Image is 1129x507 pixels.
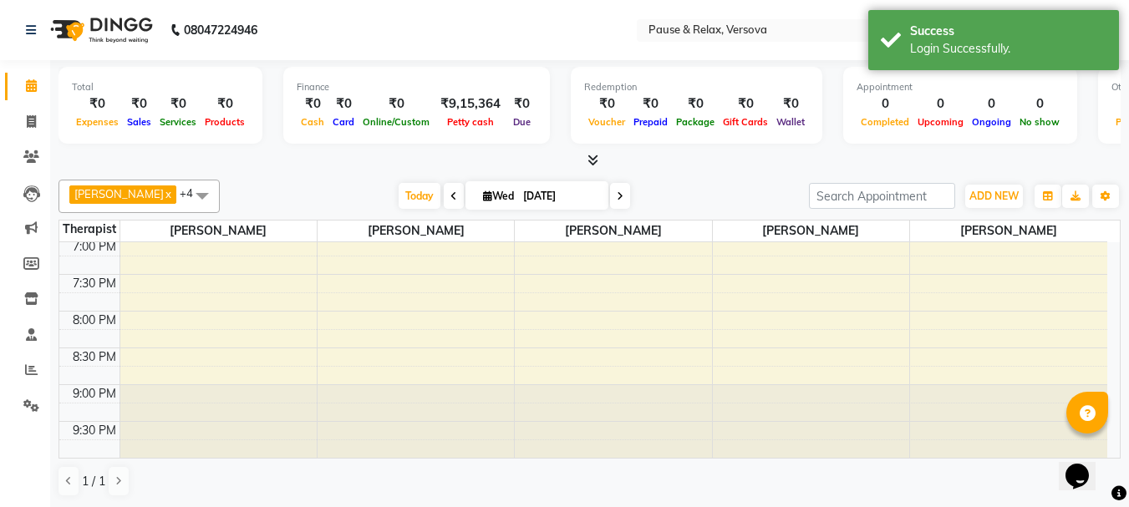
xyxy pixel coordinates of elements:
div: ₹0 [155,94,201,114]
b: 08047224946 [184,7,257,53]
div: ₹0 [201,94,249,114]
span: [PERSON_NAME] [713,221,909,241]
div: 0 [857,94,913,114]
div: Login Successfully. [910,40,1106,58]
div: ₹0 [584,94,629,114]
span: [PERSON_NAME] [120,221,317,241]
span: [PERSON_NAME] [74,187,164,200]
div: 8:00 PM [69,312,120,329]
span: Voucher [584,116,629,128]
button: ADD NEW [965,185,1023,208]
span: Online/Custom [359,116,434,128]
span: Card [328,116,359,128]
span: Prepaid [629,116,672,128]
div: ₹0 [72,94,123,114]
span: Petty cash [443,116,498,128]
a: x [164,187,171,200]
div: 9:30 PM [69,422,120,439]
span: Cash [297,116,328,128]
div: Redemption [584,80,809,94]
div: Total [72,80,249,94]
span: [PERSON_NAME] [910,221,1107,241]
div: Success [910,23,1106,40]
div: 0 [968,94,1015,114]
div: 0 [913,94,968,114]
span: Gift Cards [719,116,772,128]
div: ₹0 [123,94,155,114]
div: 8:30 PM [69,348,120,366]
div: Finance [297,80,537,94]
span: Wed [479,190,518,202]
div: ₹0 [359,94,434,114]
span: Products [201,116,249,128]
span: Services [155,116,201,128]
span: Upcoming [913,116,968,128]
div: ₹0 [629,94,672,114]
span: Expenses [72,116,123,128]
div: ₹0 [772,94,809,114]
span: Completed [857,116,913,128]
span: Due [509,116,535,128]
div: 7:00 PM [69,238,120,256]
div: ₹0 [672,94,719,114]
div: Appointment [857,80,1064,94]
img: logo [43,7,157,53]
span: ADD NEW [969,190,1019,202]
span: Ongoing [968,116,1015,128]
span: No show [1015,116,1064,128]
div: ₹0 [328,94,359,114]
iframe: chat widget [1059,440,1112,490]
span: [PERSON_NAME] [318,221,514,241]
span: +4 [180,186,206,200]
div: ₹0 [297,94,328,114]
input: 2025-09-03 [518,184,602,209]
div: ₹0 [507,94,537,114]
div: 9:00 PM [69,385,120,403]
span: Package [672,116,719,128]
span: Sales [123,116,155,128]
input: Search Appointment [809,183,955,209]
div: ₹0 [719,94,772,114]
div: Therapist [59,221,120,238]
span: Wallet [772,116,809,128]
span: Today [399,183,440,209]
div: 0 [1015,94,1064,114]
div: 7:30 PM [69,275,120,292]
div: ₹9,15,364 [434,94,507,114]
span: [PERSON_NAME] [515,221,711,241]
span: 1 / 1 [82,473,105,490]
